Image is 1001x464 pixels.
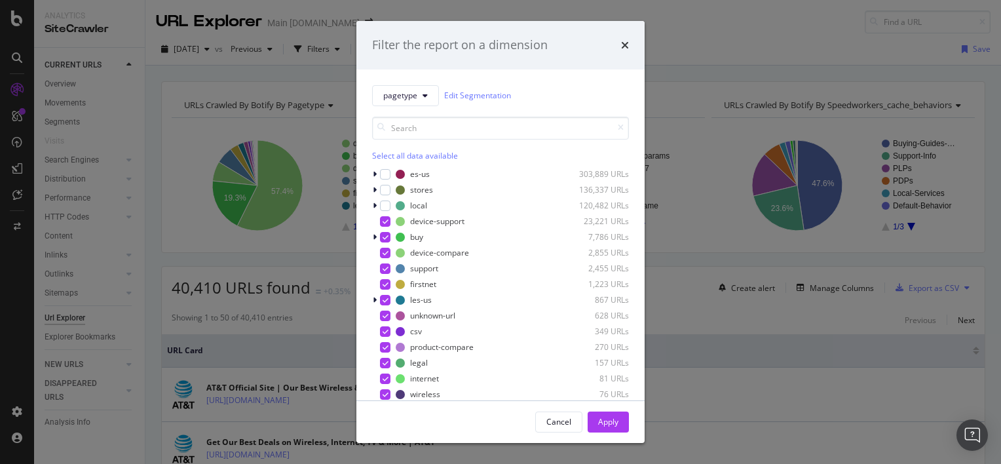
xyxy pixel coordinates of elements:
[372,117,629,140] input: Search
[565,326,629,337] div: 349 URLs
[410,200,427,211] div: local
[565,389,629,400] div: 76 URLs
[565,216,629,227] div: 23,221 URLs
[565,231,629,242] div: 7,786 URLs
[410,326,422,337] div: csv
[410,357,428,368] div: legal
[410,263,438,274] div: support
[410,184,433,195] div: stores
[410,341,474,353] div: product-compare
[565,373,629,384] div: 81 URLs
[410,279,436,290] div: firstnet
[588,412,629,433] button: Apply
[956,419,988,451] div: Open Intercom Messenger
[356,21,645,443] div: modal
[565,184,629,195] div: 136,337 URLs
[410,389,440,400] div: wireless
[372,150,629,161] div: Select all data available
[410,168,430,180] div: es-us
[444,88,511,102] a: Edit Segmentation
[410,310,455,321] div: unknown-url
[565,279,629,290] div: 1,223 URLs
[546,416,571,427] div: Cancel
[565,200,629,211] div: 120,482 URLs
[383,90,417,101] span: pagetype
[565,247,629,258] div: 2,855 URLs
[565,168,629,180] div: 303,889 URLs
[565,341,629,353] div: 270 URLs
[565,357,629,368] div: 157 URLs
[410,294,432,305] div: les-us
[410,216,464,227] div: device-support
[372,85,439,106] button: pagetype
[621,37,629,54] div: times
[535,412,582,433] button: Cancel
[598,416,618,427] div: Apply
[565,263,629,274] div: 2,455 URLs
[372,37,548,54] div: Filter the report on a dimension
[410,231,423,242] div: buy
[565,294,629,305] div: 867 URLs
[410,373,439,384] div: internet
[410,247,469,258] div: device-compare
[565,310,629,321] div: 628 URLs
